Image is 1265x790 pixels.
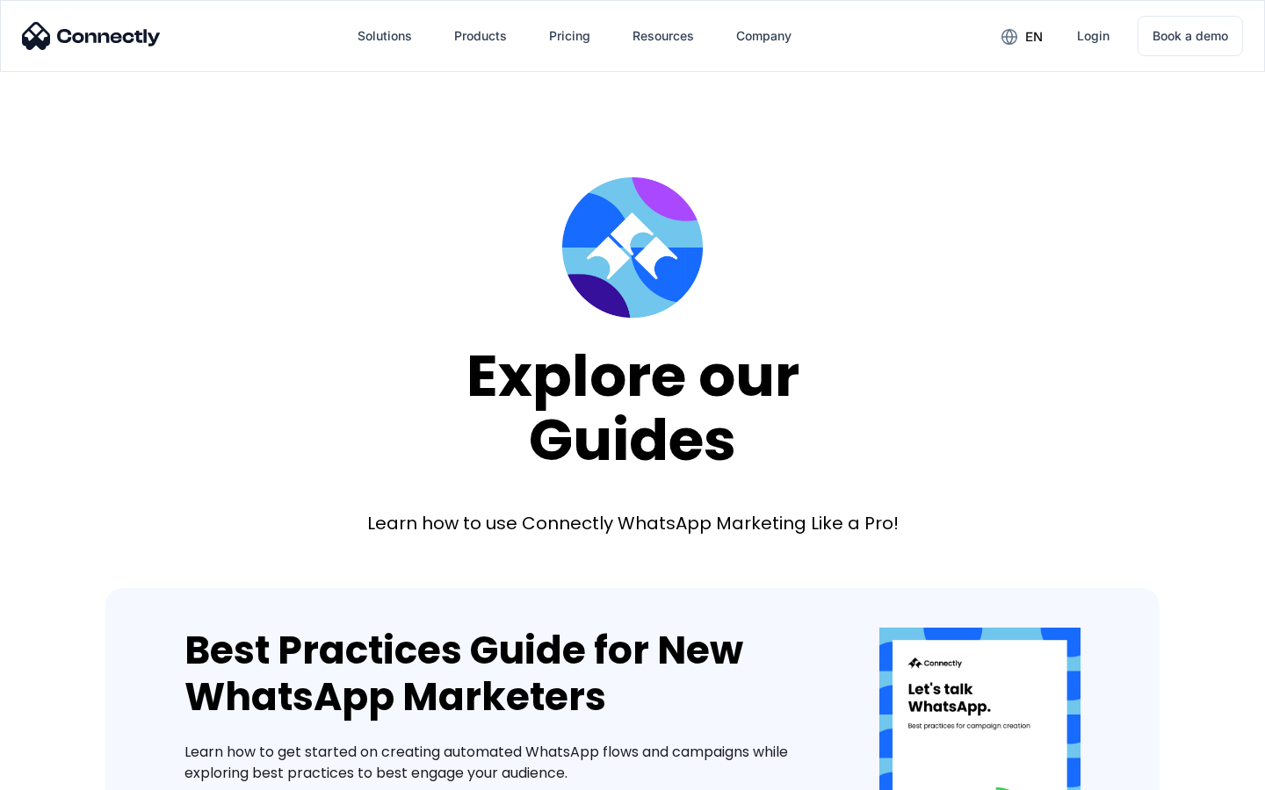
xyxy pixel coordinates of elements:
[184,628,827,721] div: Best Practices Guide for New WhatsApp Marketers
[1138,16,1243,56] a: Book a demo
[535,15,604,57] a: Pricing
[736,24,792,48] div: Company
[632,24,694,48] div: Resources
[184,742,827,784] div: Learn how to get started on creating automated WhatsApp flows and campaigns while exploring best ...
[1025,25,1043,49] div: en
[367,511,899,535] div: Learn how to use Connectly WhatsApp Marketing Like a Pro!
[22,22,161,50] img: Connectly Logo
[454,24,507,48] div: Products
[35,759,105,784] ul: Language list
[1063,15,1124,57] a: Login
[466,344,799,471] div: Explore our Guides
[1077,24,1110,48] div: Login
[549,24,590,48] div: Pricing
[358,24,412,48] div: Solutions
[18,759,105,784] aside: Language selected: English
